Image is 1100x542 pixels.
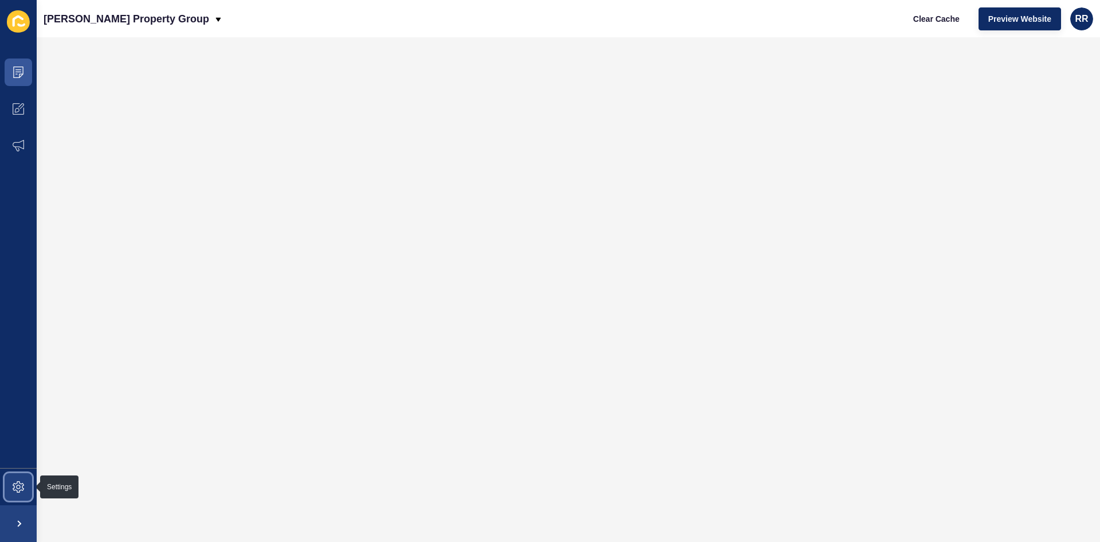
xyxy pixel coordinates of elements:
div: Settings [47,482,72,492]
button: Preview Website [979,7,1061,30]
span: RR [1075,13,1088,25]
span: Clear Cache [913,13,960,25]
button: Clear Cache [903,7,969,30]
p: [PERSON_NAME] Property Group [44,5,209,33]
span: Preview Website [988,13,1051,25]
